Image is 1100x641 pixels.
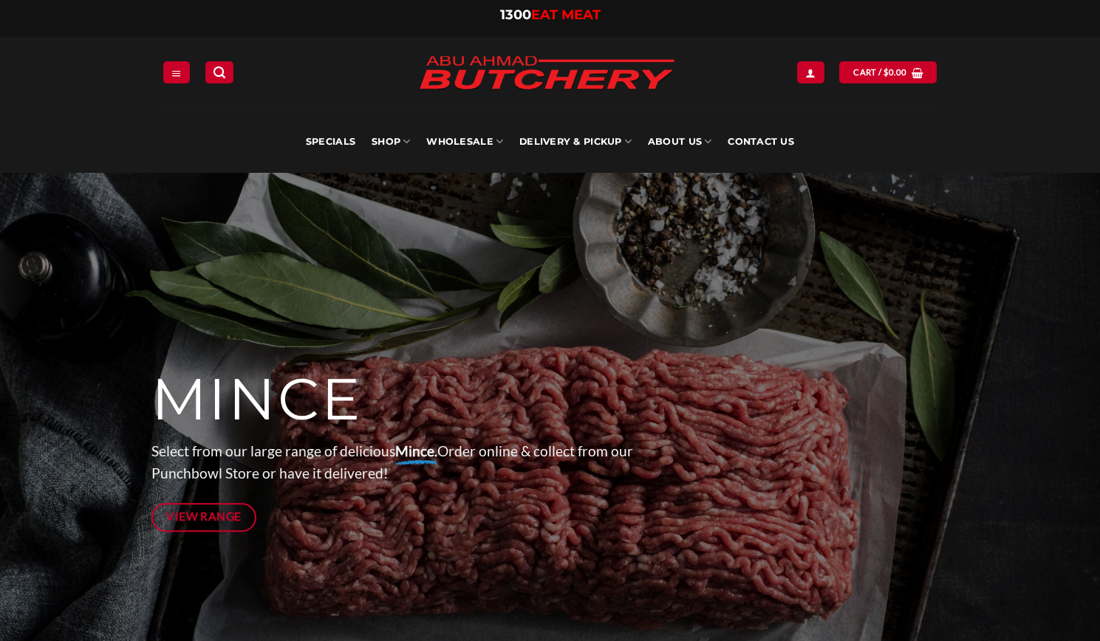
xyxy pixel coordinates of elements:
a: Specials [306,111,355,173]
span: MINCE [151,364,362,435]
a: View cart [839,61,937,83]
a: View Range [151,503,257,532]
a: Contact Us [728,111,794,173]
a: Search [205,61,233,83]
span: EAT MEAT [531,7,601,23]
span: 1300 [500,7,531,23]
span: Select from our large range of delicious Order online & collect from our Punchbowl Store or have ... [151,442,633,482]
a: 1300EAT MEAT [500,7,601,23]
a: About Us [648,111,711,173]
strong: Mince. [395,442,437,459]
span: View Range [166,507,242,526]
bdi: 0.00 [884,67,907,77]
a: Login [797,61,824,83]
span: Cart / [853,66,906,79]
a: Menu [163,61,190,83]
a: Delivery & Pickup [519,111,632,173]
img: Abu Ahmad Butchery [406,46,687,102]
span: $ [884,66,889,79]
a: SHOP [372,111,410,173]
a: Wholesale [426,111,503,173]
